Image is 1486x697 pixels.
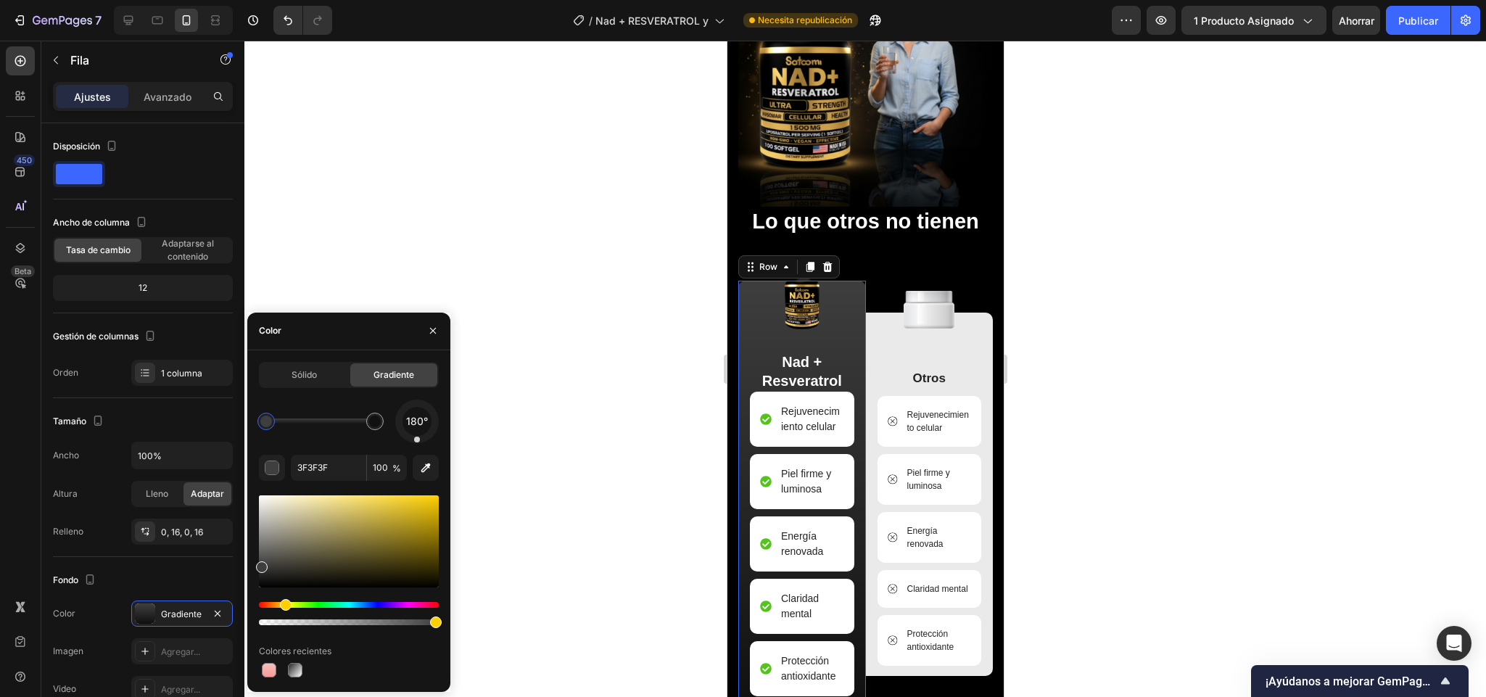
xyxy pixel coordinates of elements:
[191,488,224,499] font: Adaptar
[273,6,332,35] div: Deshacer/Rehacer
[53,574,78,585] font: Fondo
[180,587,242,613] p: Protección antioxidante
[144,91,191,103] font: Avanzado
[53,526,83,537] font: Relleno
[161,609,202,619] font: Gradiente
[146,488,168,499] font: Lleno
[161,527,203,537] font: 0, 16, 0, 16
[595,15,709,27] font: Nad + RESVERATROL y
[180,484,242,510] p: Energía renovada
[53,217,130,228] font: Ancho de columna
[392,463,401,474] font: %
[161,684,200,695] font: Agregar...
[176,250,227,288] img: gempages_586285181510353603-099ac9f3-bd07-4043-8fe2-6fa8351dc18d.png
[1266,675,1437,688] font: ¡Ayúdanos a mejorar GemPages!
[1386,6,1450,35] button: Publicar
[180,368,242,394] p: Rejuvenecimiento celular
[161,646,200,657] font: Agregar...
[180,426,242,452] p: Piel firme y luminosa
[53,683,76,694] font: Video
[180,542,241,555] p: Claridad mental
[6,6,108,35] button: 7
[53,450,79,461] font: Ancho
[1181,6,1326,35] button: 1 producto asignado
[53,367,78,378] font: Orden
[11,166,265,197] h2: Lo que otros no tienen
[292,369,317,380] font: Sólido
[54,613,115,643] p: Protección antioxidante
[1266,672,1454,690] button: Mostrar encuesta - ¡Ayúdanos a mejorar GemPages!
[259,646,331,656] font: Colores recientes
[139,282,147,293] font: 12
[589,15,593,27] font: /
[53,646,83,656] font: Imagen
[406,415,428,427] font: 180°
[70,51,194,69] p: Fila
[758,15,852,25] font: Necesita republicación
[29,220,53,233] div: Row
[373,369,414,380] font: Gradiente
[1339,15,1374,27] font: Ahorrar
[15,266,31,276] font: Beta
[1266,675,1437,688] span: Help us improve GemPages!
[54,550,115,581] p: Claridad mental
[291,455,366,481] input: Por ejemplo: FFFFFF
[54,363,115,394] p: Rejuvenecimiento celular
[54,488,115,519] p: Energía renovada
[54,426,115,456] p: Piel firme y luminosa
[152,329,253,347] p: Otros
[1437,626,1471,661] div: Abrir Intercom Messenger
[17,155,32,165] font: 450
[132,442,232,469] input: Auto
[53,488,78,499] font: Altura
[74,91,111,103] font: Ajustes
[259,325,281,336] font: Color
[70,53,89,67] font: Fila
[161,368,202,379] font: 1 columna
[66,244,131,255] font: Tasa de cambio
[53,416,86,426] font: Tamaño
[53,141,100,152] font: Disposición
[53,331,139,342] font: Gestión de columnas
[162,238,214,262] font: Adaptarse al contenido
[24,312,125,350] p: Nad + Resveratrol
[95,13,102,28] font: 7
[727,41,1004,697] iframe: Área de diseño
[1398,15,1438,27] font: Publicar
[1194,15,1294,27] font: 1 producto asignado
[259,602,439,608] div: Matiz
[1332,6,1380,35] button: Ahorrar
[53,608,75,619] font: Color
[22,207,127,311] img: gempages_586285181510353603-e18c0593-f642-4708-8571-ba8b079bdf73.png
